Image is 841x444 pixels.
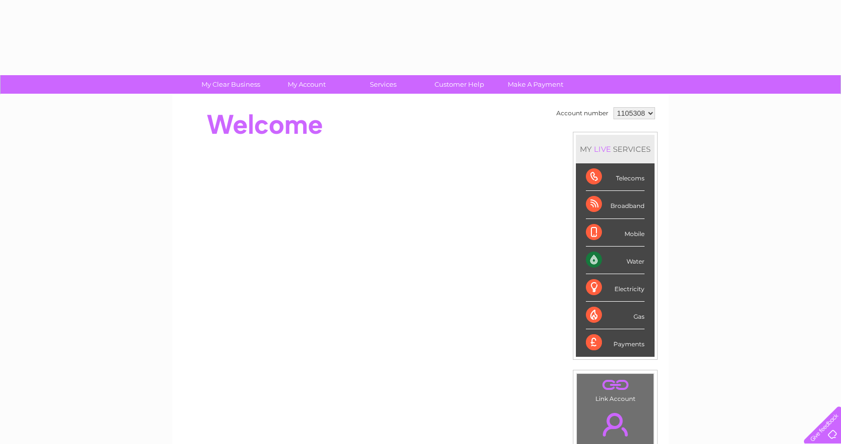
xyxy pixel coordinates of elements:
[418,75,501,94] a: Customer Help
[189,75,272,94] a: My Clear Business
[586,191,645,218] div: Broadband
[586,247,645,274] div: Water
[586,219,645,247] div: Mobile
[586,302,645,329] div: Gas
[579,376,651,394] a: .
[586,274,645,302] div: Electricity
[494,75,577,94] a: Make A Payment
[592,144,613,154] div: LIVE
[586,329,645,356] div: Payments
[554,105,611,122] td: Account number
[586,163,645,191] div: Telecoms
[576,373,654,405] td: Link Account
[579,407,651,442] a: .
[342,75,425,94] a: Services
[576,135,655,163] div: MY SERVICES
[266,75,348,94] a: My Account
